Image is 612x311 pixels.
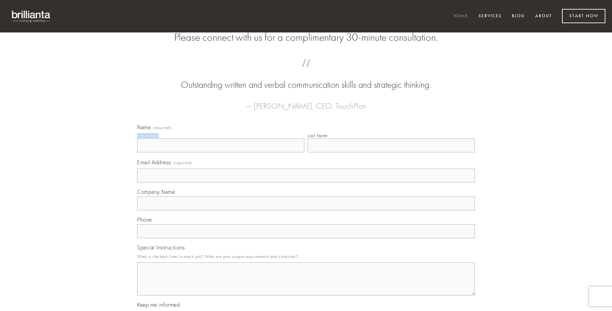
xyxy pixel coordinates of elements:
span: Phone [137,216,152,223]
div: First Name [137,133,157,138]
a: Start Now [562,9,605,23]
span: Company Name [137,188,175,195]
span: “ [148,66,464,78]
span: Name [137,124,151,130]
p: What is the best time to reach you? What are your unique requirements and timelines? [137,252,475,261]
blockquote: Outstanding written and verbal communication skills and strategic thinking. [148,66,464,91]
a: Services [474,11,506,22]
div: Last Name [308,133,328,138]
span: (required) [174,158,192,167]
span: (required) [153,126,172,130]
span: Special Instructions [137,244,185,251]
span: Email Address [137,159,171,166]
a: Home [449,11,473,22]
img: brillianta - research, strategy, marketing [7,7,56,26]
h2: Please connect with us for a complimentary 30-minute consultation. [137,31,475,44]
a: Blog [507,11,529,22]
span: Keep me informed [137,301,180,308]
a: About [531,11,556,22]
figcaption: — [PERSON_NAME], CEO, TouchPlan [148,91,464,113]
